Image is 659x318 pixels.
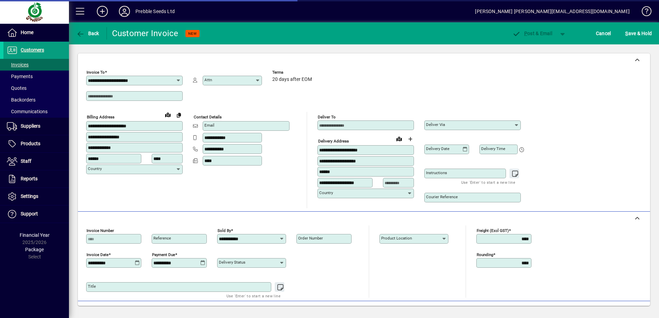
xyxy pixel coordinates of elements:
[426,146,449,151] mat-label: Delivery date
[512,31,552,36] span: ost & Email
[394,133,405,144] a: View on map
[21,211,38,216] span: Support
[112,28,179,39] div: Customer Invoice
[509,27,556,40] button: Post & Email
[153,236,171,241] mat-label: Reference
[3,82,69,94] a: Quotes
[7,97,36,103] span: Backorders
[405,134,416,145] button: Choose address
[3,188,69,205] a: Settings
[475,6,630,17] div: [PERSON_NAME] [PERSON_NAME][EMAIL_ADDRESS][DOMAIN_NAME]
[135,6,175,17] div: Prebble Seeds Ltd
[3,135,69,152] a: Products
[87,252,109,257] mat-label: Invoice date
[20,232,50,238] span: Financial Year
[481,146,505,151] mat-label: Delivery time
[3,94,69,106] a: Backorders
[21,176,38,181] span: Reports
[594,27,613,40] button: Cancel
[21,123,40,129] span: Suppliers
[461,178,515,186] mat-hint: Use 'Enter' to start a new line
[3,71,69,82] a: Payments
[3,24,69,41] a: Home
[7,109,48,114] span: Communications
[21,30,33,35] span: Home
[74,27,101,40] button: Back
[88,284,96,289] mat-label: Title
[173,109,184,120] button: Copy to Delivery address
[21,158,31,164] span: Staff
[596,28,611,39] span: Cancel
[91,5,113,18] button: Add
[188,31,197,36] span: NEW
[477,252,493,257] mat-label: Rounding
[625,31,628,36] span: S
[272,77,312,82] span: 20 days after EOM
[3,205,69,223] a: Support
[7,74,33,79] span: Payments
[76,31,99,36] span: Back
[3,153,69,170] a: Staff
[603,305,631,316] span: Product
[426,122,445,127] mat-label: Deliver via
[600,305,635,317] button: Product
[21,193,38,199] span: Settings
[113,5,135,18] button: Profile
[7,85,27,91] span: Quotes
[637,1,650,24] a: Knowledge Base
[272,70,314,75] span: Terms
[25,247,44,252] span: Package
[3,170,69,188] a: Reports
[69,27,107,40] app-page-header-button: Back
[162,109,173,120] a: View on map
[413,305,448,316] span: Product History
[3,118,69,135] a: Suppliers
[3,106,69,117] a: Communications
[426,170,447,175] mat-label: Instructions
[204,77,212,82] mat-label: Attn
[7,62,29,67] span: Invoices
[318,115,336,119] mat-label: Deliver To
[152,252,175,257] mat-label: Payment due
[87,70,105,75] mat-label: Invoice To
[623,27,653,40] button: Save & Hold
[477,228,509,233] mat-label: Freight (excl GST)
[21,141,40,146] span: Products
[217,228,231,233] mat-label: Sold by
[219,260,245,265] mat-label: Delivery status
[226,292,281,300] mat-hint: Use 'Enter' to start a new line
[3,59,69,71] a: Invoices
[381,236,412,241] mat-label: Product location
[87,228,114,233] mat-label: Invoice number
[319,190,333,195] mat-label: Country
[524,31,527,36] span: P
[426,194,458,199] mat-label: Courier Reference
[625,28,652,39] span: ave & Hold
[298,236,323,241] mat-label: Order number
[204,123,214,128] mat-label: Email
[21,47,44,53] span: Customers
[410,305,451,317] button: Product History
[88,166,102,171] mat-label: Country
